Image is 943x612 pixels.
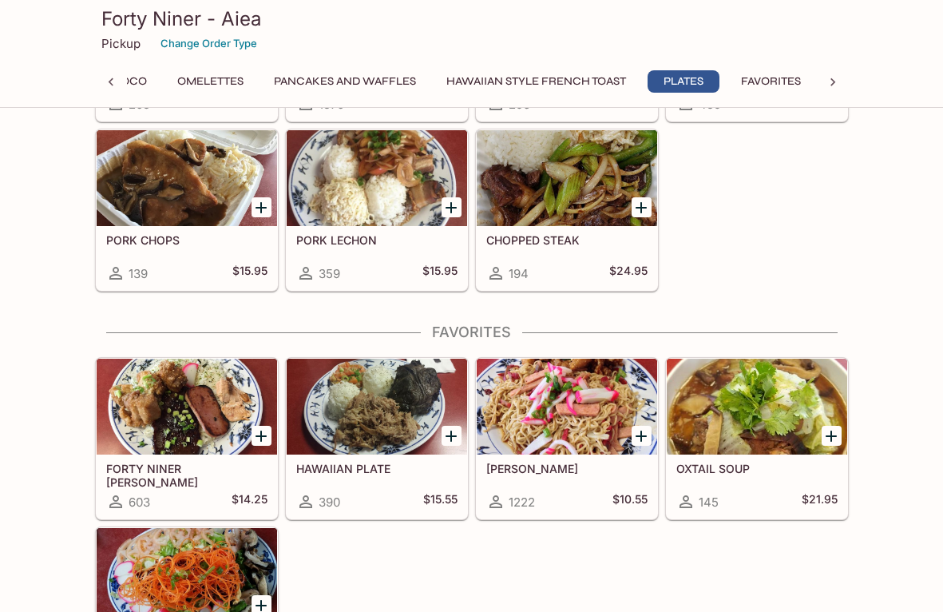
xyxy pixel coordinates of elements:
[648,70,719,93] button: Plates
[442,426,462,446] button: Add HAWAIIAN PLATE
[609,264,648,283] h5: $24.95
[319,266,340,281] span: 359
[422,264,458,283] h5: $15.95
[632,426,652,446] button: Add FRIED SAIMIN
[802,492,838,511] h5: $21.95
[232,264,267,283] h5: $15.95
[97,359,277,455] div: FORTY NINER BENTO
[106,462,267,488] h5: FORTY NINER [PERSON_NAME]
[477,130,657,226] div: CHOPPED STEAK
[286,129,468,291] a: PORK LECHON359$15.95
[96,129,278,291] a: PORK CHOPS139$15.95
[101,36,141,51] p: Pickup
[286,358,468,519] a: HAWAIIAN PLATE390$15.55
[732,70,810,93] button: Favorites
[101,6,842,31] h3: Forty Niner - Aiea
[287,359,467,455] div: HAWAIIAN PLATE
[106,233,267,247] h5: PORK CHOPS
[476,129,658,291] a: CHOPPED STEAK194$24.95
[232,492,267,511] h5: $14.25
[153,31,264,56] button: Change Order Type
[612,492,648,511] h5: $10.55
[667,359,847,455] div: OXTAIL SOUP
[632,197,652,217] button: Add CHOPPED STEAK
[97,130,277,226] div: PORK CHOPS
[287,130,467,226] div: PORK LECHON
[486,233,648,247] h5: CHOPPED STEAK
[96,358,278,519] a: FORTY NINER [PERSON_NAME]603$14.25
[296,462,458,475] h5: HAWAIIAN PLATE
[486,462,648,475] h5: [PERSON_NAME]
[666,358,848,519] a: OXTAIL SOUP145$21.95
[252,197,271,217] button: Add PORK CHOPS
[477,359,657,455] div: FRIED SAIMIN
[95,324,849,341] h4: Favorites
[423,492,458,511] h5: $15.55
[252,426,271,446] button: Add FORTY NINER BENTO
[129,495,150,510] span: 603
[168,70,252,93] button: Omelettes
[296,233,458,247] h5: PORK LECHON
[442,197,462,217] button: Add PORK LECHON
[438,70,635,93] button: Hawaiian Style French Toast
[699,495,719,510] span: 145
[676,462,838,475] h5: OXTAIL SOUP
[319,495,340,510] span: 390
[265,70,425,93] button: Pancakes and Waffles
[129,266,148,281] span: 139
[509,495,535,510] span: 1222
[822,426,842,446] button: Add OXTAIL SOUP
[476,358,658,519] a: [PERSON_NAME]1222$10.55
[509,266,529,281] span: 194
